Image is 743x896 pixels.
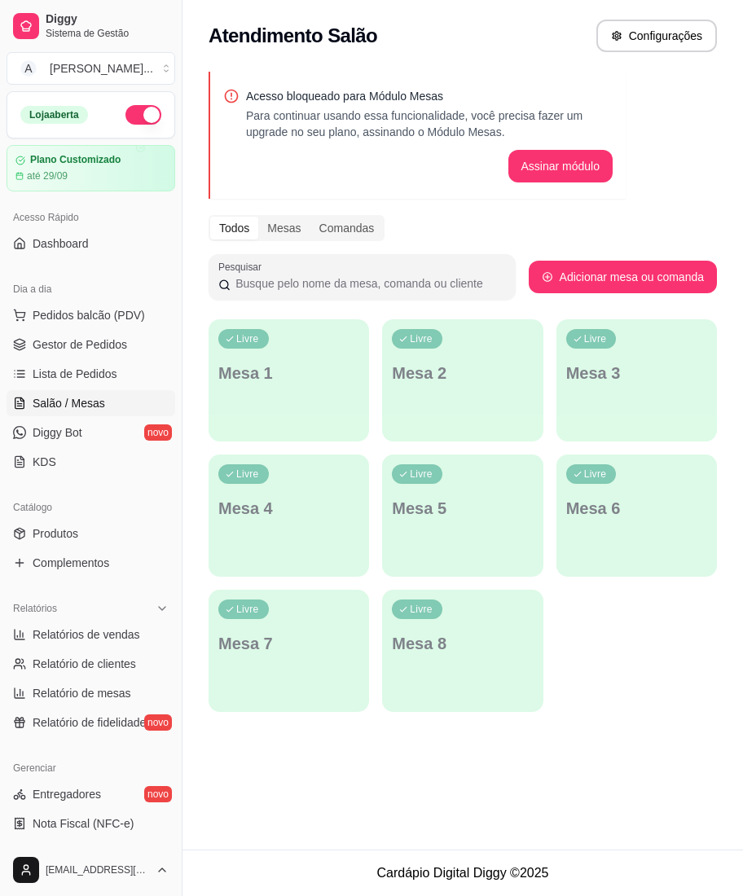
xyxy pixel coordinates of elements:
button: Configurações [596,20,717,52]
span: Diggy [46,12,169,27]
span: Relatório de clientes [33,656,136,672]
button: Alterar Status [125,105,161,125]
span: Complementos [33,555,109,571]
button: LivreMesa 2 [382,319,543,441]
span: [EMAIL_ADDRESS][DOMAIN_NAME] [46,863,149,876]
a: Relatório de mesas [7,680,175,706]
span: Relatório de mesas [33,685,131,701]
p: Mesa 3 [566,362,707,384]
button: Pedidos balcão (PDV) [7,302,175,328]
label: Pesquisar [218,260,267,274]
span: Relatório de fidelidade [33,714,146,731]
div: Todos [210,217,258,239]
p: Mesa 1 [218,362,359,384]
span: Salão / Mesas [33,395,105,411]
a: Plano Customizadoaté 29/09 [7,145,175,191]
a: Nota Fiscal (NFC-e) [7,810,175,837]
button: Adicionar mesa ou comanda [529,261,717,293]
a: Entregadoresnovo [7,781,175,807]
button: [EMAIL_ADDRESS][DOMAIN_NAME] [7,850,175,889]
p: Acesso bloqueado para Módulo Mesas [246,88,613,104]
p: Livre [584,468,607,481]
span: Pedidos balcão (PDV) [33,307,145,323]
span: Lista de Pedidos [33,366,117,382]
button: LivreMesa 7 [209,590,369,712]
button: Select a team [7,52,175,85]
button: LivreMesa 8 [382,590,543,712]
input: Pesquisar [231,275,505,292]
span: Nota Fiscal (NFC-e) [33,815,134,832]
button: LivreMesa 4 [209,455,369,577]
div: Gerenciar [7,755,175,781]
a: Controle de caixa [7,840,175,866]
p: Livre [410,603,433,616]
p: Mesa 7 [218,632,359,655]
p: Para continuar usando essa funcionalidade, você precisa fazer um upgrade no seu plano, assinando ... [246,108,613,140]
button: LivreMesa 6 [556,455,717,577]
div: Mesas [258,217,310,239]
a: Salão / Mesas [7,390,175,416]
footer: Cardápio Digital Diggy © 2025 [182,850,743,896]
p: Livre [410,468,433,481]
span: Relatórios de vendas [33,626,140,643]
p: Livre [236,468,259,481]
p: Mesa 8 [392,632,533,655]
a: Complementos [7,550,175,576]
a: DiggySistema de Gestão [7,7,175,46]
div: [PERSON_NAME] ... [50,60,153,77]
a: Gestor de Pedidos [7,332,175,358]
span: Sistema de Gestão [46,27,169,40]
h2: Atendimento Salão [209,23,377,49]
button: LivreMesa 5 [382,455,543,577]
p: Mesa 5 [392,497,533,520]
p: Livre [584,332,607,345]
button: Assinar módulo [508,150,613,182]
article: Plano Customizado [30,154,121,166]
span: KDS [33,454,56,470]
a: Relatório de clientes [7,651,175,677]
p: Livre [236,603,259,616]
span: A [20,60,37,77]
a: Lista de Pedidos [7,361,175,387]
a: Produtos [7,520,175,547]
a: Dashboard [7,231,175,257]
article: até 29/09 [27,169,68,182]
span: Relatórios [13,602,57,615]
div: Comandas [310,217,384,239]
a: Diggy Botnovo [7,419,175,446]
div: Loja aberta [20,106,88,124]
p: Livre [410,332,433,345]
p: Mesa 4 [218,497,359,520]
span: Dashboard [33,235,89,252]
div: Dia a dia [7,276,175,302]
p: Mesa 6 [566,497,707,520]
div: Catálogo [7,494,175,520]
p: Livre [236,332,259,345]
span: Produtos [33,525,78,542]
p: Mesa 2 [392,362,533,384]
a: Relatório de fidelidadenovo [7,709,175,736]
span: Entregadores [33,786,101,802]
span: Diggy Bot [33,424,82,441]
div: Acesso Rápido [7,204,175,231]
a: KDS [7,449,175,475]
a: Relatórios de vendas [7,621,175,648]
button: LivreMesa 1 [209,319,369,441]
button: LivreMesa 3 [556,319,717,441]
span: Gestor de Pedidos [33,336,127,353]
